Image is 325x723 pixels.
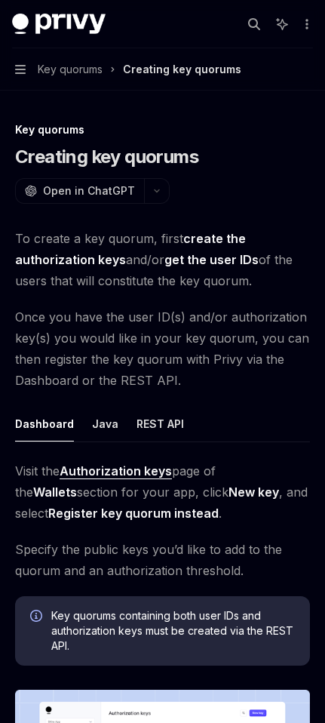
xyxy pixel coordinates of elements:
[15,122,310,137] div: Key quorums
[164,252,259,268] a: get the user IDs
[228,485,279,500] strong: New key
[12,14,106,35] img: dark logo
[48,506,219,521] strong: Register key quorum instead
[15,306,310,391] span: Once you have the user ID(s) and/or authorization key(s) you would like in your key quorum, you c...
[15,228,310,291] span: To create a key quorum, first and/or of the users that will constitute the key quorum.
[298,14,313,35] button: More actions
[43,183,135,198] span: Open in ChatGPT
[123,60,241,78] div: Creating key quorums
[15,178,144,204] button: Open in ChatGPT
[92,406,118,441] button: Java
[15,406,74,441] button: Dashboard
[51,608,295,654] span: Key quorums containing both user IDs and authorization keys must be created via the REST API.
[15,539,310,581] span: Specify the public keys you’d like to add to the quorum and an authorization threshold.
[60,463,172,479] a: Authorization keys
[15,460,310,524] span: Visit the page of the section for your app, click , and select .
[136,406,184,441] button: REST API
[38,60,103,78] span: Key quorums
[15,145,198,169] h1: Creating key quorums
[33,485,77,500] strong: Wallets
[30,610,45,625] svg: Info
